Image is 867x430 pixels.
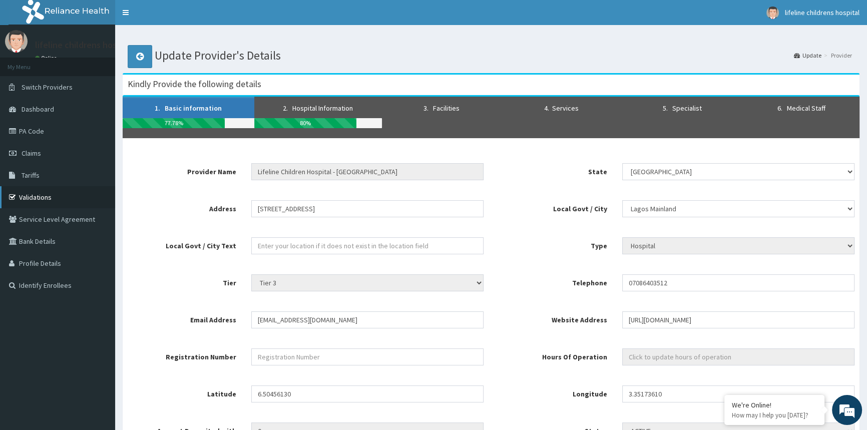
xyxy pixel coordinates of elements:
[501,97,621,118] a: 4. Services
[128,45,854,68] h1: Update Provider's Details
[251,311,484,328] input: Email Address
[821,51,852,60] li: Provider
[251,163,484,180] input: Provider Name
[622,385,854,402] input: Longitude
[35,55,59,62] a: Online
[491,311,615,325] label: Website Address
[120,237,244,251] label: Local Govt / City Text
[22,149,41,158] span: Claims
[120,385,244,399] label: Latitude
[123,97,254,118] a: 1. Basic information
[120,348,244,362] label: Registration Number
[251,237,484,254] input: Enter your location if it does not exist in the location field
[120,311,244,325] label: Email Address
[22,171,40,180] span: Tariffs
[382,97,502,118] a: 3. Facilities
[123,118,225,128] div: 77.78 %
[491,163,615,177] label: State
[743,97,859,118] a: 6. Medical Staff
[785,8,859,17] span: lifeline childrens hospital
[251,385,484,402] input: Latitude
[22,83,73,92] span: Switch Providers
[491,274,615,288] label: Telephone
[491,385,615,399] label: Longitude
[622,274,854,291] input: Telephone
[120,163,244,177] label: Provider Name
[491,200,615,214] label: Local Govt / City
[120,274,244,288] label: Tier
[120,200,244,214] label: Address
[766,7,779,19] img: User Image
[794,51,821,60] a: Update
[732,411,817,419] p: How may I help you today?
[5,30,28,53] img: User Image
[732,400,817,409] div: We're Online!
[622,348,854,365] input: Click to update hours of operation
[22,105,54,114] span: Dashboard
[254,97,382,118] a: 2. Hospital Information
[251,348,484,365] input: Registration Number
[491,348,615,362] label: Hours Of Operation
[622,311,854,328] input: Website Address
[491,237,615,251] label: Type
[128,80,261,89] h3: Kindly Provide the following details
[251,200,484,217] input: Address
[621,97,743,118] a: 5. Specialist
[35,41,135,50] p: lifeline childrens hospital
[254,118,356,128] div: 80 %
